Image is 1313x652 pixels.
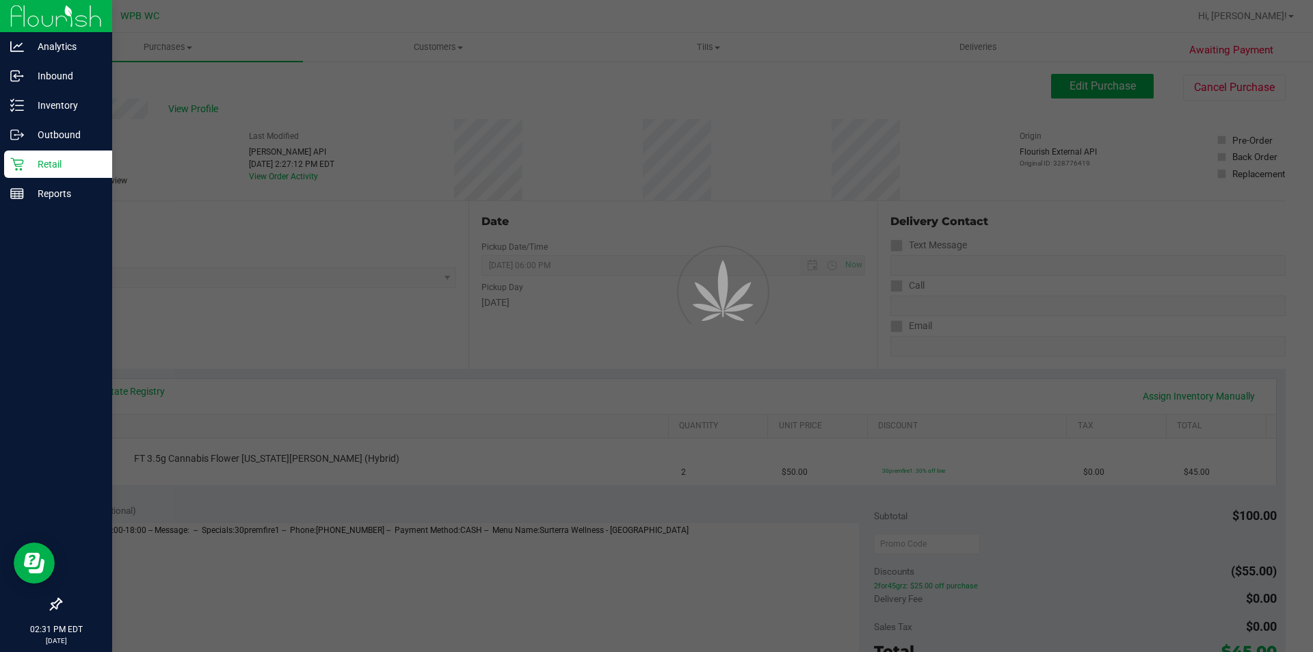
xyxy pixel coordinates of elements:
p: Outbound [24,127,106,143]
inline-svg: Outbound [10,128,24,142]
p: 02:31 PM EDT [6,623,106,636]
iframe: Resource center [14,543,55,584]
p: Inventory [24,97,106,114]
inline-svg: Reports [10,187,24,200]
p: Inbound [24,68,106,84]
p: Analytics [24,38,106,55]
inline-svg: Retail [10,157,24,171]
inline-svg: Inbound [10,69,24,83]
inline-svg: Analytics [10,40,24,53]
inline-svg: Inventory [10,99,24,112]
p: Retail [24,156,106,172]
p: [DATE] [6,636,106,646]
p: Reports [24,185,106,202]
